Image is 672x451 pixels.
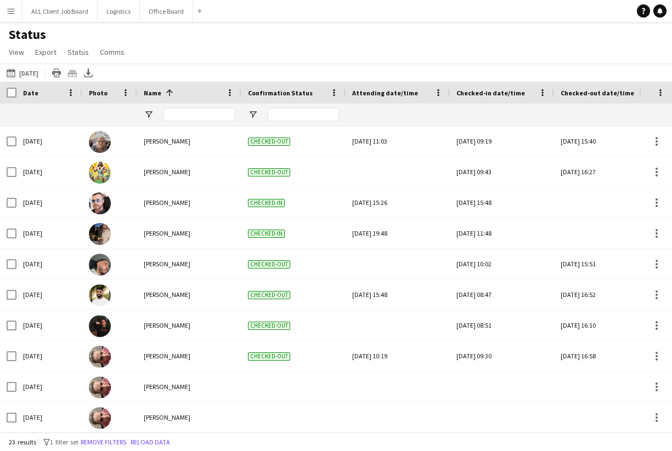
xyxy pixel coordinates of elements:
div: [DATE] 11:48 [456,218,547,248]
a: Status [63,45,93,59]
span: Confirmation Status [248,89,313,97]
span: Name [144,89,161,97]
span: Export [35,47,57,57]
span: Checked-out [248,260,290,269]
span: Checked-out [248,291,290,299]
a: Export [31,45,61,59]
img: Jean Ramsay [89,376,111,398]
span: Checked-out [248,138,290,146]
span: [PERSON_NAME] [144,229,190,237]
div: [DATE] 15:48 [456,187,547,218]
div: [DATE] 10:02 [456,249,547,279]
span: [PERSON_NAME] [144,321,190,329]
button: Open Filter Menu [144,110,154,119]
span: [PERSON_NAME] [144,168,190,176]
div: [DATE] [16,218,82,248]
input: Name Filter Input [163,108,235,121]
img: Alex Waddingham [89,162,111,184]
span: [PERSON_NAME] [144,260,190,268]
a: Comms [95,45,129,59]
div: [DATE] [16,372,82,402]
a: View [4,45,29,59]
img: George McGee [89,254,111,276]
span: Checked-out date/time [561,89,634,97]
div: [DATE] [16,126,82,156]
span: Checked-out [248,352,290,361]
div: [DATE] [16,157,82,187]
span: Checked-out [248,322,290,330]
span: [PERSON_NAME] [144,290,190,299]
div: [DATE] [16,187,82,218]
div: [DATE] 09:30 [456,341,547,371]
img: Jean Ramsay [89,346,111,368]
span: View [9,47,24,57]
div: [DATE] 08:47 [456,279,547,310]
div: [DATE] 15:51 [561,249,652,279]
span: 1 filter set [50,438,78,446]
div: [DATE] 16:10 [561,310,652,340]
div: [DATE] [16,310,82,340]
img: Jean Ramsay [89,407,111,429]
img: Eric Stolarski [89,223,111,245]
button: Open Filter Menu [248,110,258,119]
div: [DATE] [16,279,82,310]
button: Reload data [128,436,172,448]
div: [DATE] 19:48 [352,218,443,248]
div: [DATE] 16:58 [561,341,652,371]
div: [DATE] 08:51 [456,310,547,340]
span: [PERSON_NAME] [144,137,190,145]
span: [PERSON_NAME] [144,352,190,360]
button: Office Board [140,1,193,22]
div: [DATE] 11:03 [352,126,443,156]
div: [DATE] [16,341,82,371]
app-action-btn: Crew files as ZIP [66,66,79,79]
button: [DATE] [4,66,41,79]
span: Checked-in [248,199,285,207]
img: Jack Reeve [89,315,111,337]
button: Logistics [98,1,140,22]
app-action-btn: Export XLSX [82,66,95,79]
span: Checked-out [248,168,290,176]
div: [DATE] [16,249,82,279]
span: [PERSON_NAME] [144,413,190,421]
span: [PERSON_NAME] [144,198,190,207]
div: [DATE] [16,402,82,432]
div: [DATE] 09:43 [456,157,547,187]
app-action-btn: Print [50,66,63,79]
span: [PERSON_NAME] [144,383,190,391]
button: ALL Client Job Board [22,1,98,22]
span: Checked-in [248,230,285,238]
div: [DATE] 09:19 [456,126,547,156]
div: [DATE] 15:48 [352,279,443,310]
img: Carol Shepherd [89,131,111,153]
div: [DATE] 10:19 [352,341,443,371]
div: [DATE] 15:40 [561,126,652,156]
img: Harry Singh [89,284,111,306]
img: Chris Hickie [89,192,111,214]
span: Status [67,47,89,57]
button: Remove filters [78,436,128,448]
input: Confirmation Status Filter Input [268,108,339,121]
div: [DATE] 16:52 [561,279,652,310]
span: Checked-in date/time [456,89,525,97]
span: Comms [100,47,125,57]
span: Date [23,89,38,97]
span: Photo [89,89,108,97]
div: [DATE] 16:27 [561,157,652,187]
div: [DATE] 15:26 [352,187,443,218]
span: Attending date/time [352,89,418,97]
